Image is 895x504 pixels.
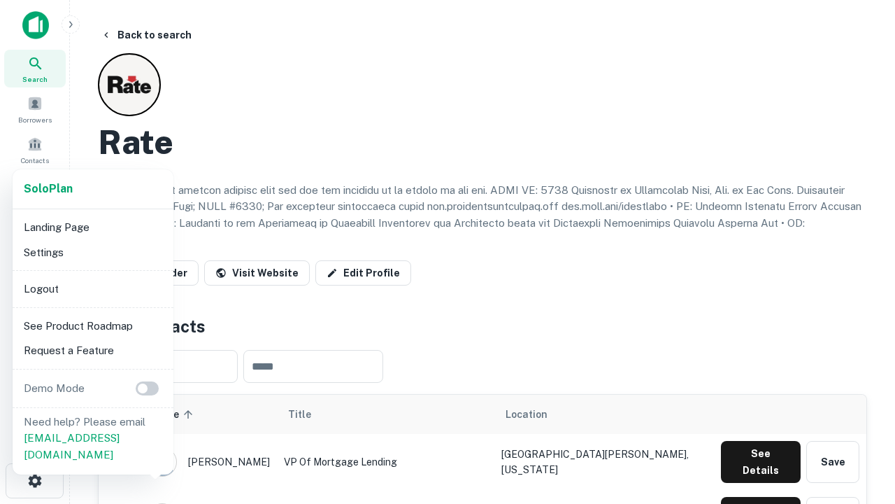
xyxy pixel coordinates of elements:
strong: Solo Plan [24,182,73,195]
a: [EMAIL_ADDRESS][DOMAIN_NAME] [24,432,120,461]
a: SoloPlan [24,181,73,197]
li: Request a Feature [18,338,168,363]
li: Logout [18,276,168,302]
iframe: Chat Widget [825,347,895,414]
li: Settings [18,240,168,265]
p: Demo Mode [18,380,90,397]
li: Landing Page [18,215,168,240]
p: Need help? Please email [24,414,162,463]
li: See Product Roadmap [18,314,168,339]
